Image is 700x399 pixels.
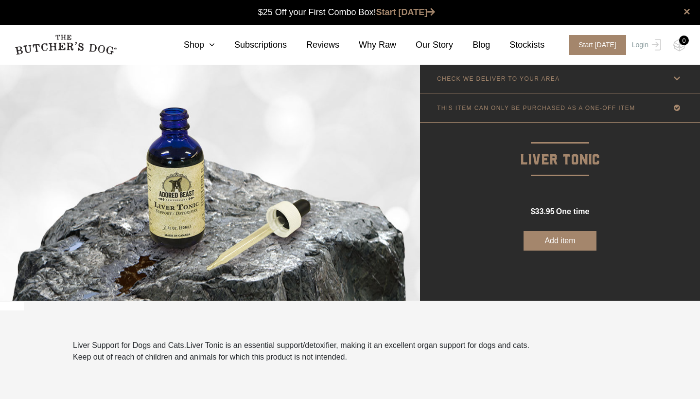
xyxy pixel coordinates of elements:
[535,207,555,216] span: 33.95
[453,38,490,52] a: Blog
[164,38,215,52] a: Shop
[679,36,689,45] div: 0
[683,6,690,18] a: close
[420,123,700,172] p: Liver Tonic
[556,207,589,216] span: one time
[376,7,436,17] a: Start [DATE]
[559,35,630,55] a: Start [DATE]
[437,105,635,111] p: THIS ITEM CAN ONLY BE PURCHASED AS A ONE-OFF ITEM
[420,93,700,122] a: THIS ITEM CAN ONLY BE PURCHASED AS A ONE-OFF ITEM
[287,38,339,52] a: Reviews
[524,231,596,251] button: Add item
[339,38,396,52] a: Why Raw
[490,38,544,52] a: Stockists
[73,340,529,351] p: Liver Support for Dogs and Cats.Liver Tonic is an essential support/detoxifier, making it an exce...
[630,35,661,55] a: Login
[437,75,560,82] p: CHECK WE DELIVER TO YOUR AREA
[215,38,287,52] a: Subscriptions
[420,64,700,93] a: CHECK WE DELIVER TO YOUR AREA
[673,39,685,52] img: TBD_Cart-Empty.png
[569,35,626,55] span: Start [DATE]
[396,38,453,52] a: Our Story
[531,207,535,216] span: $
[73,351,529,363] p: Keep out of reach of children and animals for which this product is not intended.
